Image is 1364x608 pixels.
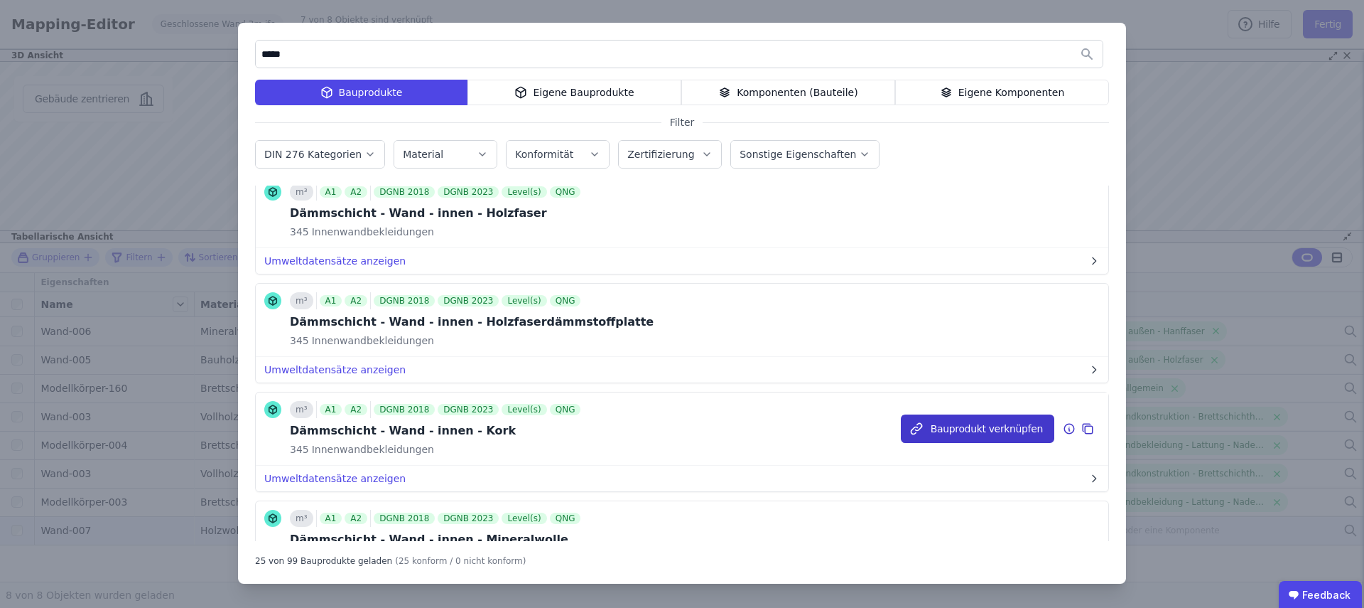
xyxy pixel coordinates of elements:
[627,149,697,160] label: Zertifizierung
[507,141,609,168] button: Konformität
[256,466,1108,491] button: Umweltdatensätze anzeigen
[290,510,313,527] div: m³
[256,141,384,168] button: DIN 276 Kategorien
[290,225,309,239] span: 345
[290,314,654,331] div: Dämmschicht - Wand - innen - Holzfaserdämmstoffplatte
[374,295,435,306] div: DGNB 2018
[256,248,1108,274] button: Umweltdatensätze anzeigen
[394,141,497,168] button: Material
[502,295,546,306] div: Level(s)
[255,80,467,105] div: Bauprodukte
[467,80,681,105] div: Eigene Bauprodukte
[403,149,446,160] label: Material
[661,115,703,129] span: Filter
[550,186,581,198] div: QNG
[502,186,546,198] div: Level(s)
[895,80,1109,105] div: Eigene Komponenten
[681,80,895,105] div: Komponenten (Bauteile)
[320,186,342,198] div: A1
[515,149,576,160] label: Konformität
[290,183,313,201] div: m³
[502,404,546,415] div: Level(s)
[320,295,342,306] div: A1
[255,550,392,567] div: 25 von 99 Bauprodukte geladen
[740,149,859,160] label: Sonstige Eigenschaften
[438,186,499,198] div: DGNB 2023
[901,415,1054,443] button: Bauprodukt verknüpfen
[290,292,313,309] div: m³
[345,295,367,306] div: A2
[550,513,581,524] div: QNG
[345,513,367,524] div: A2
[290,401,313,418] div: m³
[619,141,721,168] button: Zertifizierung
[374,404,435,415] div: DGNB 2018
[502,513,546,524] div: Level(s)
[374,513,435,524] div: DGNB 2018
[320,404,342,415] div: A1
[395,550,526,567] div: (25 konform / 0 nicht konform)
[550,404,581,415] div: QNG
[290,422,583,439] div: Dämmschicht - Wand - innen - Kork
[264,149,364,160] label: DIN 276 Kategorien
[345,404,367,415] div: A2
[309,225,434,239] span: Innenwandbekleidungen
[438,295,499,306] div: DGNB 2023
[290,442,309,457] span: 345
[374,186,435,198] div: DGNB 2018
[731,141,879,168] button: Sonstige Eigenschaften
[309,334,434,348] span: Innenwandbekleidungen
[290,334,309,348] span: 345
[550,295,581,306] div: QNG
[256,357,1108,383] button: Umweltdatensätze anzeigen
[290,205,583,222] div: Dämmschicht - Wand - innen - Holzfaser
[438,513,499,524] div: DGNB 2023
[309,442,434,457] span: Innenwandbekleidungen
[320,513,342,524] div: A1
[290,531,583,548] div: Dämmschicht - Wand - innen - Mineralwolle
[345,186,367,198] div: A2
[438,404,499,415] div: DGNB 2023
